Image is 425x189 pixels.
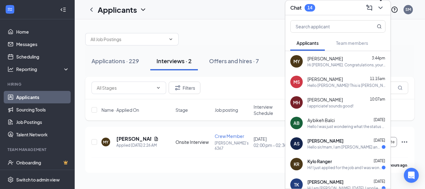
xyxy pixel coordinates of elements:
div: AB [293,120,300,126]
div: Hi [PERSON_NAME]. Congratulations, your meeting with [PERSON_NAME]'s for Crew Member at [PERSON_N... [307,62,385,68]
h3: Chat [290,4,301,11]
div: AS [294,140,300,147]
h5: [PERSON_NAME] [116,135,151,142]
span: Stage [175,107,188,113]
h1: Applicants [98,4,137,15]
div: Hello sir/mam, I am [PERSON_NAME] and looking for job in your store. I am currently working in [P... [307,144,382,150]
input: Search applicant [291,21,364,32]
span: Kylo Ranger [307,158,332,164]
span: [PERSON_NAME] [307,179,343,185]
span: [DATE] [374,158,385,163]
span: 02:00 pm - 02:30 pm [254,142,289,148]
span: Crew Member [215,133,244,139]
svg: Filter [174,84,181,92]
span: 3:44pm [372,56,385,60]
svg: MagnifyingGlass [377,24,382,29]
div: Hello [PERSON_NAME]! This is [PERSON_NAME] from [PERSON_NAME]'s on Wellington St in [GEOGRAPHIC_D... [307,83,385,88]
span: Applicants [297,40,319,46]
span: [DATE] [374,117,385,122]
svg: ChevronDown [377,4,384,12]
button: Filter Filters [169,82,200,94]
svg: Document [154,136,159,141]
a: Messages [16,38,69,50]
span: [PERSON_NAME] [307,138,343,144]
span: [DATE] [374,179,385,184]
div: Hello I was just wondering what the status of my application is. Thank you [307,124,385,129]
div: Hi! I just applied for the job and I was wondering about what part-time hours would look like? I'... [307,165,382,170]
span: Job posting [215,107,238,113]
a: Scheduling [16,50,69,63]
div: Reporting [16,66,70,72]
svg: ChevronDown [168,37,173,42]
a: Home [16,26,69,38]
button: ComposeMessage [364,3,374,13]
a: Sourcing Tools [16,103,69,116]
div: Applied [DATE] 2:26 AM [116,142,159,149]
span: [DATE] [374,138,385,143]
div: Open Intercom Messenger [404,168,419,183]
div: [DATE] [254,136,289,148]
div: MS [293,79,300,85]
span: 11:15am [370,76,385,81]
a: Job Postings [16,116,69,128]
span: Interview Schedule [254,104,289,116]
a: OnboardingCrown [16,156,69,169]
svg: QuestionInfo [391,6,398,13]
svg: Collapse [60,7,66,13]
span: [PERSON_NAME] [307,76,343,82]
div: 14 [307,5,312,10]
div: Switch to admin view [16,177,60,183]
div: Offers and hires · 7 [209,57,259,65]
span: Team members [336,40,368,46]
div: MY [293,58,300,64]
span: [PERSON_NAME] [307,55,343,62]
a: Talent Network [16,128,69,141]
svg: WorkstreamLogo [7,6,13,12]
div: Hiring [7,82,68,87]
button: ChevronDown [376,3,385,13]
p: [PERSON_NAME]'s 6367 [215,140,250,151]
svg: ComposeMessage [366,4,373,12]
div: I appriciate! sounds good! [307,103,353,109]
div: MH [293,99,300,106]
svg: ChevronLeft [88,6,95,13]
span: Aybikeh Balci [307,117,335,123]
svg: ChevronDown [156,85,161,90]
div: TK [294,182,299,188]
svg: MagnifyingGlass [398,85,403,90]
input: All Job Postings [91,36,166,43]
div: SM [405,7,411,12]
svg: Ellipses [401,138,408,146]
a: Applicants [16,91,69,103]
input: All Stages [97,84,153,91]
span: 10:07am [370,97,385,102]
a: TeamCrown [16,169,69,181]
div: MY [103,139,109,145]
span: Name · Applied On [101,107,139,113]
div: KR [294,161,299,167]
span: [PERSON_NAME] [307,97,343,103]
svg: Settings [7,177,14,183]
b: 13 hours ago [385,163,407,168]
svg: ChevronDown [139,6,147,13]
div: Onsite Interview [175,139,211,145]
div: Interviews · 2 [156,57,192,65]
div: Team Management [7,147,68,152]
svg: Analysis [7,66,14,72]
div: Applications · 229 [91,57,139,65]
